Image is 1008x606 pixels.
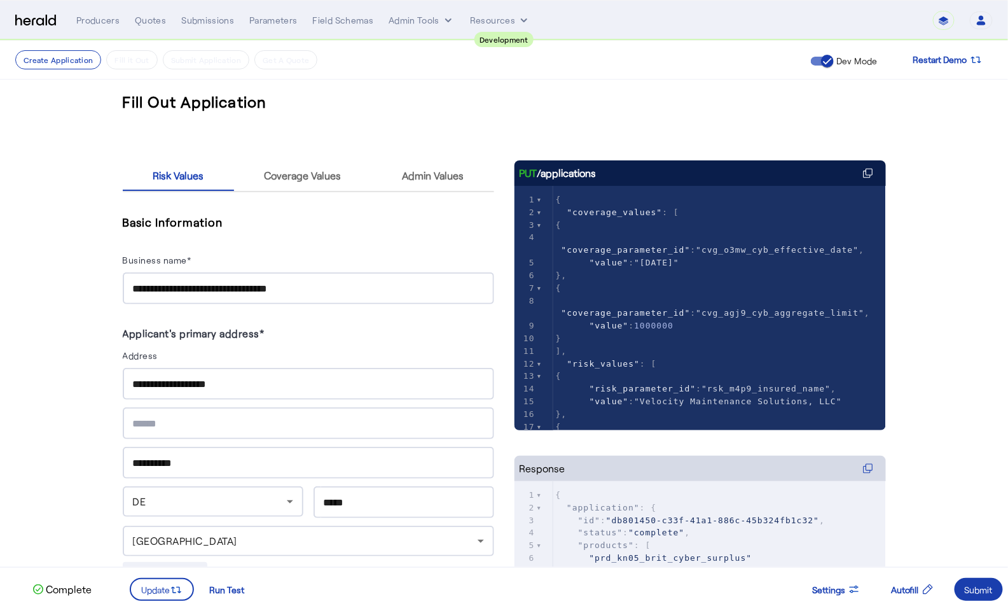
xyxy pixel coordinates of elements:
span: : , [556,296,870,318]
span: "id" [578,516,600,525]
div: Development [474,32,534,47]
div: 9 [514,320,537,332]
button: Fill it Out [106,50,157,69]
div: 6 [514,269,537,282]
div: 1 [514,194,537,206]
span: : { [556,503,657,512]
div: Submit [965,583,993,596]
button: Submit Application [163,50,249,69]
span: PUT [520,166,537,181]
span: : [556,258,679,267]
button: Submit [955,578,1003,601]
span: [GEOGRAPHIC_DATA] [133,535,238,547]
button: Settings [802,578,871,601]
div: 8 [514,295,537,307]
span: { [556,371,562,381]
span: "rsk_m4p9_insured_name" [701,384,831,393]
span: "coverage_values" [567,208,662,217]
div: Field Schemas [313,14,374,27]
span: "cvg_agj9_cyb_aggregate_limit" [696,308,864,318]
span: "risk_values" [567,359,640,369]
span: : , [556,528,691,537]
div: 5 [514,257,537,269]
div: 5 [514,539,537,552]
span: : , [556,232,865,255]
div: Submissions [181,14,234,27]
span: ], [556,346,567,356]
span: "status" [578,528,623,537]
button: Autofill [881,578,944,601]
span: Settings [812,583,845,596]
span: Admin Values [402,171,464,181]
span: Restart Demo [913,52,967,67]
div: 14 [514,383,537,395]
div: Parameters [249,14,298,27]
div: 4 [514,231,537,244]
div: 12 [514,358,537,370]
span: "Velocity Maintenance Solutions, LLC" [634,397,842,406]
span: "cvg_o3mw_cyb_effective_date" [696,245,859,255]
button: Create Application [15,50,101,69]
span: ], [556,566,567,575]
button: Update [130,578,194,601]
div: Producers [76,14,120,27]
div: Affects Conditions [123,562,207,577]
span: } [556,334,562,343]
span: : , [556,516,825,525]
span: { [556,220,562,230]
label: Address [123,350,158,361]
span: Risk Values [153,171,204,181]
div: 10 [514,332,537,345]
span: "prd_kn05_brit_cyber_surplus" [589,553,752,563]
div: 15 [514,395,537,408]
div: 13 [514,370,537,383]
span: { [556,195,562,204]
div: Run Test [209,583,244,596]
span: Autofill [891,583,919,596]
h3: Fill Out Application [123,92,267,112]
div: /applications [520,166,597,181]
div: 3 [514,219,537,232]
div: 16 [514,408,537,421]
span: Coverage Values [264,171,341,181]
span: "value" [589,397,628,406]
span: "products" [578,540,634,550]
div: 2 [514,206,537,219]
div: 11 [514,345,537,358]
span: DE [133,495,146,507]
div: 1 [514,489,537,502]
div: Response [520,461,565,476]
div: 3 [514,514,537,527]
h5: Basic Information [123,213,494,232]
button: Get A Quote [254,50,317,69]
span: : [ [556,359,657,369]
p: Complete [43,582,92,597]
span: Update [141,583,170,596]
span: "coverage_parameter_id" [561,308,690,318]
span: : [556,397,842,406]
span: : [ [556,208,679,217]
button: Restart Demo [903,48,993,71]
span: : , [556,384,836,393]
span: : [556,321,673,330]
span: }, [556,409,567,419]
div: 7 [514,565,537,577]
span: : [ [556,540,651,550]
button: internal dropdown menu [389,14,455,27]
div: 17 [514,421,537,433]
div: 7 [514,282,537,295]
span: }, [556,271,567,280]
label: Dev Mode [834,55,878,67]
div: Quotes [135,14,166,27]
button: Run Test [199,578,254,601]
button: Resources dropdown menu [470,14,530,27]
span: "coverage_parameter_id" [561,245,690,255]
div: 4 [514,526,537,539]
span: "value" [589,258,628,267]
span: "application" [567,503,640,512]
span: { [556,283,562,293]
span: 1000000 [634,321,673,330]
span: "[DATE]" [634,258,679,267]
span: { [556,422,562,432]
span: "complete" [628,528,684,537]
